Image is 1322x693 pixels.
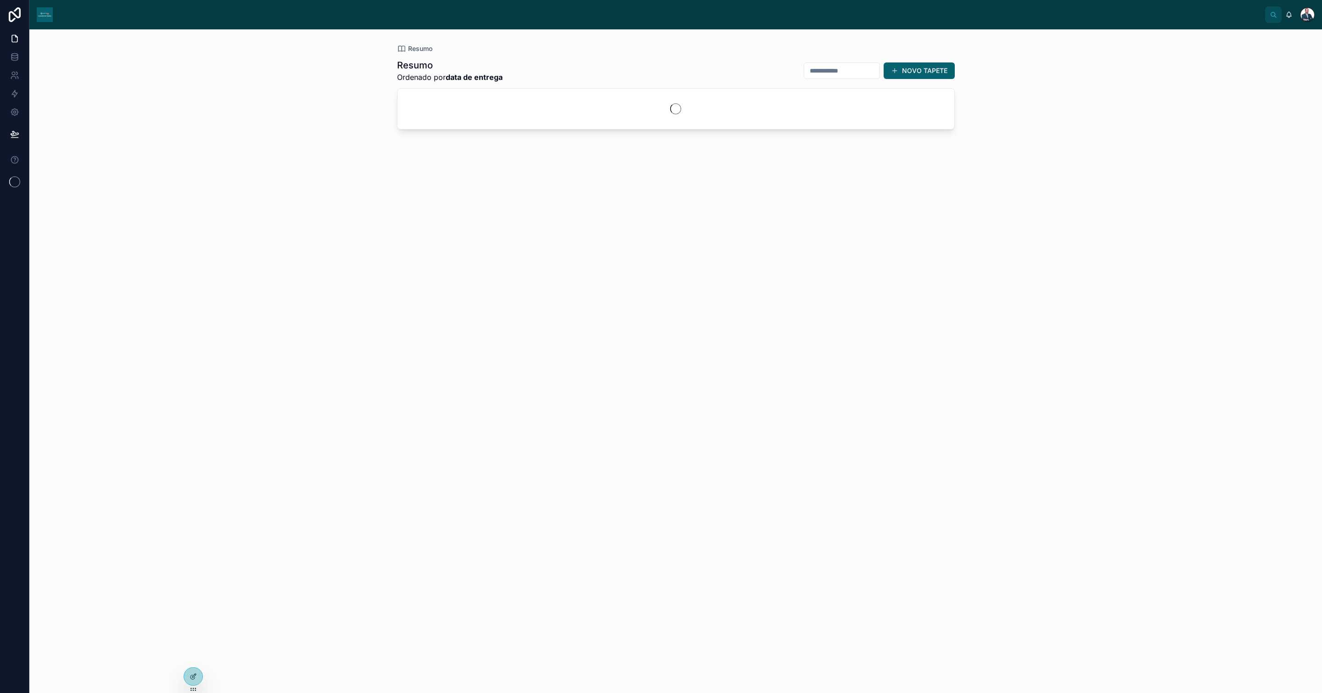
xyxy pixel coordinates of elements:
span: Resumo [408,44,432,53]
strong: data de entrega [446,73,503,82]
a: Resumo [397,44,432,53]
button: NOVO TAPETE [884,62,955,79]
img: App logo [37,7,53,22]
h1: Resumo [397,59,503,72]
span: Ordenado por [397,72,503,83]
div: scrollable content [60,5,1265,8]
